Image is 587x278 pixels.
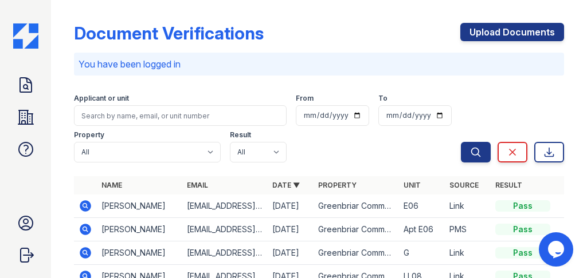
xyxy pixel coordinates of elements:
[445,194,491,218] td: Link
[268,218,314,241] td: [DATE]
[404,181,421,189] a: Unit
[101,181,122,189] a: Name
[74,94,129,103] label: Applicant or unit
[74,105,287,126] input: Search by name, email, or unit number
[97,218,182,241] td: [PERSON_NAME]
[495,200,550,212] div: Pass
[460,23,564,41] a: Upload Documents
[314,218,399,241] td: Greenbriar Commons
[97,194,182,218] td: [PERSON_NAME]
[79,57,559,71] p: You have been logged in
[378,94,388,103] label: To
[182,218,268,241] td: [EMAIL_ADDRESS][DOMAIN_NAME]
[399,241,445,265] td: G
[272,181,300,189] a: Date ▼
[539,232,576,267] iframe: chat widget
[495,224,550,235] div: Pass
[399,218,445,241] td: Apt E06
[399,194,445,218] td: E06
[97,241,182,265] td: [PERSON_NAME]
[318,181,357,189] a: Property
[445,241,491,265] td: Link
[182,194,268,218] td: [EMAIL_ADDRESS][DOMAIN_NAME]
[268,241,314,265] td: [DATE]
[445,218,491,241] td: PMS
[187,181,208,189] a: Email
[495,181,522,189] a: Result
[268,194,314,218] td: [DATE]
[296,94,314,103] label: From
[74,23,264,43] div: Document Verifications
[495,247,550,259] div: Pass
[314,241,399,265] td: Greenbriar Commons
[449,181,479,189] a: Source
[314,194,399,218] td: Greenbriar Commons
[182,241,268,265] td: [EMAIL_ADDRESS][DOMAIN_NAME]
[13,23,38,49] img: CE_Icon_Blue-c292c112584629df590d857e76928e9f676e5b41ef8f769ba2f05ee15b207248.png
[74,130,104,140] label: Property
[230,130,251,140] label: Result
